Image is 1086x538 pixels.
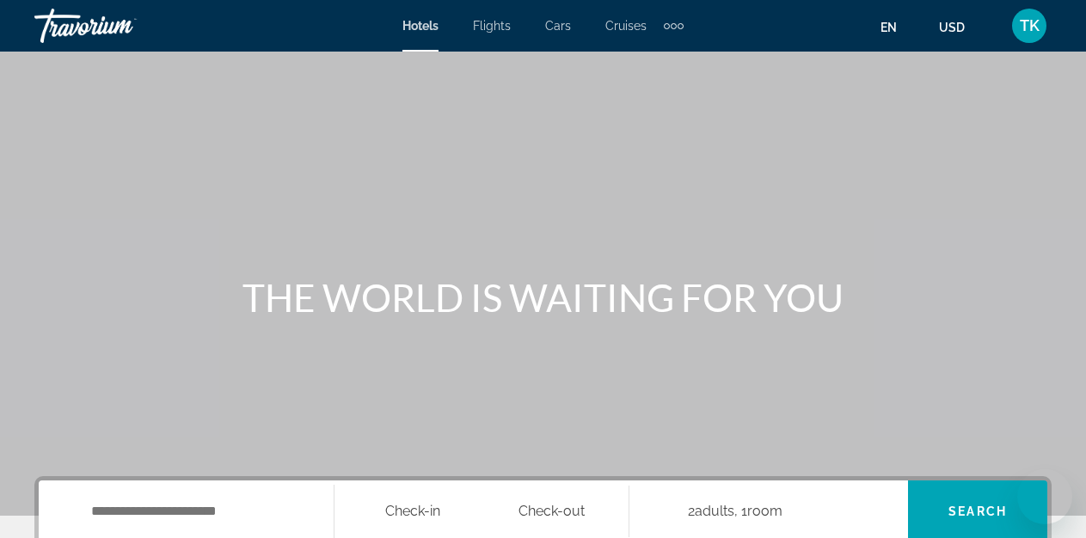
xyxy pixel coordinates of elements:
[880,15,913,40] button: Change language
[545,19,571,33] a: Cars
[34,3,206,48] a: Travorium
[664,12,684,40] button: Extra navigation items
[1017,469,1072,524] iframe: Button to launch messaging window
[221,275,866,320] h1: THE WORLD IS WAITING FOR YOU
[1007,8,1052,44] button: User Menu
[473,19,511,33] a: Flights
[747,503,782,519] span: Room
[939,15,981,40] button: Change currency
[734,499,782,523] span: , 1
[695,503,734,519] span: Adults
[880,21,897,34] span: en
[605,19,647,33] a: Cruises
[939,21,965,34] span: USD
[402,19,439,33] a: Hotels
[1020,17,1040,34] span: TK
[948,504,1007,518] span: Search
[688,499,734,523] span: 2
